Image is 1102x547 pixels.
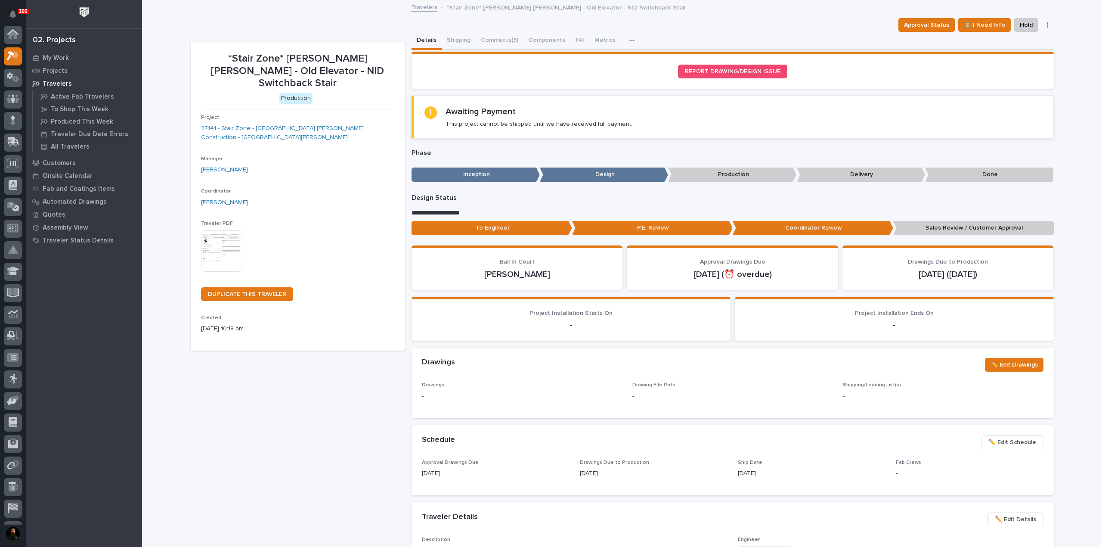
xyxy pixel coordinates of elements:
p: *Stair Zone* [PERSON_NAME] [PERSON_NAME] - Old Elevator - NID Switchback Stair [447,2,686,12]
div: 02. Projects [33,36,76,45]
p: [DATE] 10:18 am [201,324,394,333]
a: Traveler Due Date Errors [33,128,142,140]
div: Production [279,93,313,104]
p: Onsite Calendar [43,172,93,180]
p: Quotes [43,211,65,219]
a: My Work [26,51,142,64]
button: Notifications [4,5,22,23]
span: Manager [201,156,223,162]
p: [DATE] [422,469,570,478]
span: Engineer [738,537,760,542]
p: *Stair Zone* [PERSON_NAME] [PERSON_NAME] - Old Elevator - NID Switchback Stair [201,53,394,90]
span: Shipping/Loading List(s) [843,382,901,388]
span: DUPLICATE THIS TRAVELER [208,291,286,297]
img: Workspace Logo [76,4,92,20]
p: Projects [43,67,68,75]
a: Automated Drawings [26,195,142,208]
p: This project cannot be shipped until we have received full payment. [446,120,632,128]
a: Active Fab Travelers [33,90,142,103]
h2: Awaiting Payment [446,106,516,117]
span: Drawings [422,382,444,388]
button: ✏️ Edit Drawings [985,358,1043,372]
button: FAI [570,32,589,50]
span: Ship Date [738,460,762,465]
p: 100 [19,8,28,14]
button: Hold [1014,18,1038,32]
p: [DATE] [580,469,727,478]
a: Travelers [411,2,437,12]
p: Done [925,168,1053,182]
p: All Travelers [51,143,90,151]
span: Approval Drawings Due [422,460,479,465]
a: 27141 - Stair Zone - [GEOGRAPHIC_DATA] [PERSON_NAME] Construction - [GEOGRAPHIC_DATA][PERSON_NAME] [201,124,394,142]
h2: Drawings [422,358,455,367]
p: Active Fab Travelers [51,93,114,101]
p: Coordinator Review [733,221,893,235]
span: Created [201,315,221,320]
a: Travelers [26,77,142,90]
p: Traveler Due Date Errors [51,131,128,138]
a: [PERSON_NAME] [201,198,248,207]
span: ✏️ Edit Drawings [991,360,1038,370]
span: Project [201,115,219,120]
span: ⏳ I Need Info [964,20,1005,30]
a: REPORT DRAWING/DESIGN ISSUE [678,65,787,78]
a: Projects [26,64,142,77]
span: Fab Crews [896,460,921,465]
p: - [422,392,622,401]
p: Automated Drawings [43,198,107,206]
a: DUPLICATE THIS TRAVELER [201,287,293,301]
p: Customers [43,159,76,167]
span: Project Installation Starts On [529,310,613,316]
span: Drawing File Path [632,382,675,388]
a: All Travelers [33,140,142,152]
p: Inception [412,168,540,182]
a: Customers [26,156,142,169]
a: Traveler Status Details [26,234,142,247]
span: Project Installation Ends On [855,310,934,316]
p: [DATE] ([DATE]) [853,269,1043,280]
p: - [843,392,1043,401]
p: Sales Review / Customer Approval [893,221,1054,235]
button: Components [523,32,570,50]
span: Hold [1020,20,1033,30]
p: Fab and Coatings Items [43,185,115,193]
button: Approval Status [898,18,955,32]
span: Approval Drawings Due [700,259,765,265]
a: Produced This Week [33,115,142,127]
p: Design Status [412,194,1054,202]
p: My Work [43,54,69,62]
span: Traveler PDF [201,221,233,226]
p: Production [668,168,796,182]
span: ✏️ Edit Details [995,514,1036,525]
button: ✏️ Edit Schedule [981,435,1043,449]
button: users-avatar [4,525,22,543]
p: Delivery [797,168,925,182]
span: ✏️ Edit Schedule [988,437,1036,448]
a: Onsite Calendar [26,169,142,182]
p: Assembly View [43,224,88,232]
h2: Schedule [422,435,455,445]
p: - [422,320,720,330]
p: Phase [412,149,1054,157]
button: Details [412,32,442,50]
button: Shipping [442,32,476,50]
p: [DATE] [738,469,885,478]
p: To Engineer [412,221,572,235]
span: Drawings Due to Production [580,460,649,465]
a: To Shop This Week [33,103,142,115]
a: Quotes [26,208,142,221]
p: P.E. Review [572,221,733,235]
p: [PERSON_NAME] [422,269,613,280]
h2: Traveler Details [422,513,478,522]
p: Traveler Status Details [43,237,114,245]
button: ⏳ I Need Info [958,18,1011,32]
span: Approval Status [904,20,949,30]
p: - [896,469,1043,478]
p: Design [540,168,668,182]
button: ✏️ Edit Details [987,513,1043,526]
button: Comments (3) [476,32,523,50]
a: [PERSON_NAME] [201,165,248,174]
p: - [632,392,634,401]
div: Notifications100 [11,10,22,24]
